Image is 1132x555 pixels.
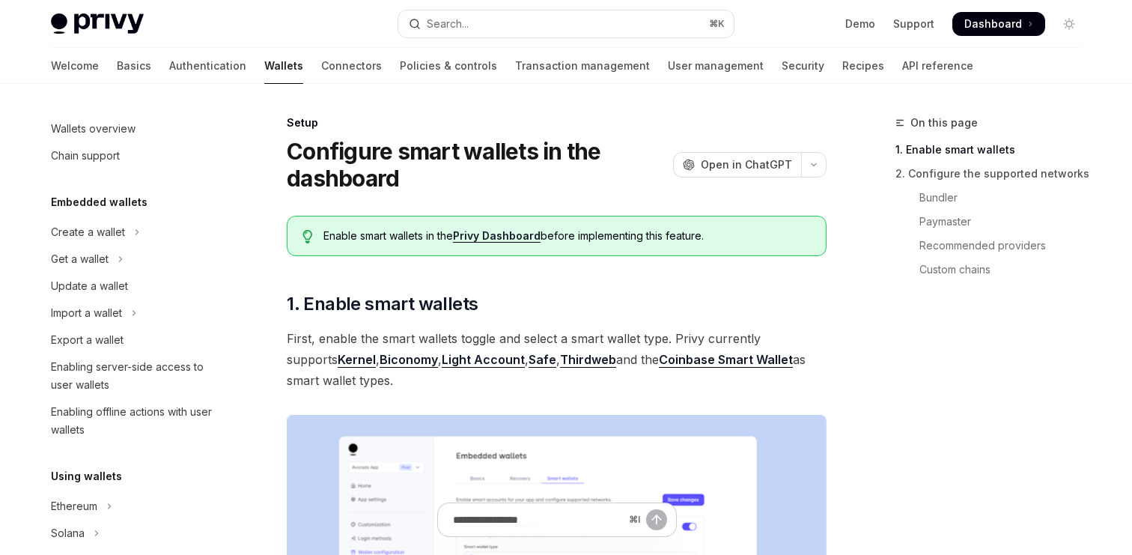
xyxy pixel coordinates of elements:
a: Support [893,16,934,31]
button: Open in ChatGPT [673,152,801,178]
a: Wallets [264,48,303,84]
svg: Tip [302,230,313,243]
div: Wallets overview [51,120,136,138]
a: Thirdweb [560,352,616,368]
span: First, enable the smart wallets toggle and select a smart wallet type. Privy currently supports ,... [287,328,827,391]
input: Ask a question... [453,503,623,536]
span: ⌘ K [709,18,725,30]
a: Recipes [842,48,884,84]
a: Recommended providers [895,234,1093,258]
a: Safe [529,352,556,368]
button: Toggle dark mode [1057,12,1081,36]
a: Kernel [338,352,376,368]
div: Setup [287,115,827,130]
h1: Configure smart wallets in the dashboard [287,138,667,192]
span: Open in ChatGPT [701,157,792,172]
h5: Using wallets [51,467,122,485]
div: Create a wallet [51,223,125,241]
a: Security [782,48,824,84]
a: Paymaster [895,210,1093,234]
h5: Embedded wallets [51,193,147,211]
div: Get a wallet [51,250,109,268]
button: Toggle Import a wallet section [39,300,231,327]
div: Enabling offline actions with user wallets [51,403,222,439]
button: Toggle Solana section [39,520,231,547]
a: Custom chains [895,258,1093,282]
button: Send message [646,509,667,530]
a: Light Account [442,352,525,368]
a: Enabling offline actions with user wallets [39,398,231,443]
span: 1. Enable smart wallets [287,292,478,316]
a: Dashboard [952,12,1045,36]
a: Connectors [321,48,382,84]
div: Solana [51,524,85,542]
a: Wallets overview [39,115,231,142]
a: Basics [117,48,151,84]
a: Biconomy [380,352,438,368]
span: Dashboard [964,16,1022,31]
a: Enabling server-side access to user wallets [39,354,231,398]
div: Chain support [51,147,120,165]
a: Authentication [169,48,246,84]
div: Export a wallet [51,331,124,349]
button: Open search [398,10,734,37]
div: Enabling server-side access to user wallets [51,358,222,394]
a: API reference [902,48,973,84]
div: Ethereum [51,497,97,515]
a: Policies & controls [400,48,497,84]
span: On this page [910,114,978,132]
a: Welcome [51,48,99,84]
span: Enable smart wallets in the before implementing this feature. [323,228,811,243]
img: light logo [51,13,144,34]
a: Coinbase Smart Wallet [659,352,793,368]
a: Update a wallet [39,273,231,300]
div: Search... [427,15,469,33]
a: Chain support [39,142,231,169]
a: Transaction management [515,48,650,84]
a: Export a wallet [39,327,231,354]
button: Toggle Create a wallet section [39,219,231,246]
a: User management [668,48,764,84]
a: 2. Configure the supported networks [895,162,1093,186]
div: Import a wallet [51,304,122,322]
button: Toggle Ethereum section [39,493,231,520]
a: Demo [845,16,875,31]
a: 1. Enable smart wallets [895,138,1093,162]
a: Privy Dashboard [453,229,541,243]
div: Update a wallet [51,277,128,295]
button: Toggle Get a wallet section [39,246,231,273]
a: Bundler [895,186,1093,210]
